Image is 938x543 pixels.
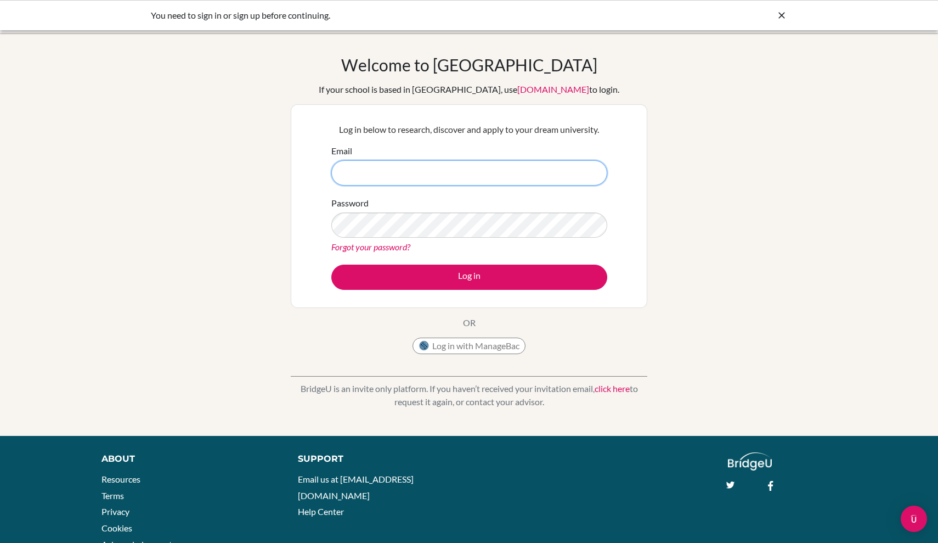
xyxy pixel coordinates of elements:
[413,338,525,354] button: Log in with ManageBac
[101,452,273,466] div: About
[101,490,124,501] a: Terms
[901,506,927,532] div: Open Intercom Messenger
[331,242,410,252] a: Forgot your password?
[463,316,476,329] p: OR
[319,83,619,96] div: If your school is based in [GEOGRAPHIC_DATA], use to login.
[151,9,623,22] div: You need to sign in or sign up before continuing.
[298,506,344,517] a: Help Center
[101,506,129,517] a: Privacy
[101,523,132,533] a: Cookies
[595,383,630,394] a: click here
[298,452,457,466] div: Support
[331,144,352,158] label: Email
[728,452,772,471] img: logo_white@2x-f4f0deed5e89b7ecb1c2cc34c3e3d731f90f0f143d5ea2071677605dd97b5244.png
[101,474,140,484] a: Resources
[331,265,607,290] button: Log in
[341,55,597,75] h1: Welcome to [GEOGRAPHIC_DATA]
[298,474,414,501] a: Email us at [EMAIL_ADDRESS][DOMAIN_NAME]
[517,84,589,94] a: [DOMAIN_NAME]
[331,123,607,136] p: Log in below to research, discover and apply to your dream university.
[331,197,369,210] label: Password
[291,382,647,408] p: BridgeU is an invite only platform. If you haven’t received your invitation email, to request it ...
